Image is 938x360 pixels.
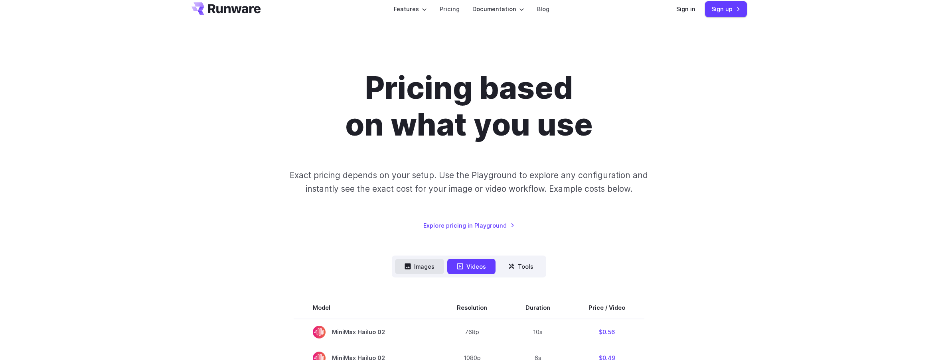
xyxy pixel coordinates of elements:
[247,70,691,143] h1: Pricing based on what you use
[440,4,460,14] a: Pricing
[294,297,438,319] th: Model
[506,297,569,319] th: Duration
[506,319,569,345] td: 10s
[395,259,444,274] button: Images
[676,4,695,14] a: Sign in
[438,297,506,319] th: Resolution
[537,4,549,14] a: Blog
[438,319,506,345] td: 768p
[423,221,515,230] a: Explore pricing in Playground
[499,259,543,274] button: Tools
[472,4,524,14] label: Documentation
[447,259,496,274] button: Videos
[274,169,663,195] p: Exact pricing depends on your setup. Use the Playground to explore any configuration and instantl...
[192,2,261,15] a: Go to /
[569,319,644,345] td: $0.56
[394,4,427,14] label: Features
[705,1,747,17] a: Sign up
[313,326,419,338] span: MiniMax Hailuo 02
[569,297,644,319] th: Price / Video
